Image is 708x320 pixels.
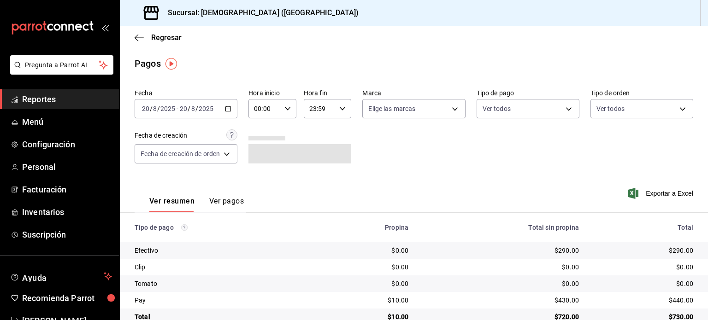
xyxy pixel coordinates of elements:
label: Tipo de orden [590,90,693,96]
button: Ver resumen [149,197,195,212]
label: Hora inicio [248,90,296,96]
label: Marca [362,90,465,96]
img: Tooltip marker [165,58,177,70]
div: navigation tabs [149,197,244,212]
input: -- [142,105,150,112]
div: $0.00 [423,279,579,288]
span: Regresar [151,33,182,42]
div: Total [594,224,693,231]
div: $0.00 [323,246,408,255]
span: Personal [22,161,112,173]
div: Propina [323,224,408,231]
span: Ver todos [596,104,625,113]
span: Elige las marcas [368,104,415,113]
div: Fecha de creación [135,131,187,140]
div: $430.00 [423,296,579,305]
span: - [177,105,178,112]
span: Fecha de creación de orden [141,149,220,158]
span: Pregunta a Parrot AI [25,60,99,70]
span: Ayuda [22,271,100,282]
span: / [157,105,160,112]
input: ---- [160,105,176,112]
span: Facturación [22,183,112,196]
span: / [188,105,190,112]
span: Inventarios [22,206,112,218]
label: Tipo de pago [477,90,579,96]
a: Pregunta a Parrot AI [6,67,113,76]
div: Total sin propina [423,224,579,231]
button: open_drawer_menu [101,24,109,31]
div: $290.00 [594,246,693,255]
div: $290.00 [423,246,579,255]
input: -- [179,105,188,112]
button: Regresar [135,33,182,42]
span: / [150,105,153,112]
span: Ver todos [483,104,511,113]
span: Recomienda Parrot [22,292,112,304]
span: Menú [22,116,112,128]
div: Tipo de pago [135,224,308,231]
button: Pregunta a Parrot AI [10,55,113,75]
div: Pagos [135,57,161,70]
input: -- [153,105,157,112]
div: $0.00 [323,262,408,272]
button: Ver pagos [209,197,244,212]
span: Reportes [22,93,112,105]
div: Tomato [135,279,308,288]
button: Exportar a Excel [630,188,693,199]
div: $0.00 [323,279,408,288]
label: Fecha [135,90,237,96]
input: -- [191,105,195,112]
div: Efectivo [135,246,308,255]
div: $0.00 [423,262,579,272]
div: Clip [135,262,308,272]
span: Suscripción [22,228,112,241]
span: / [195,105,198,112]
h3: Sucursal: [DEMOGRAPHIC_DATA] ([GEOGRAPHIC_DATA]) [160,7,359,18]
svg: Los pagos realizados con Pay y otras terminales son montos brutos. [181,224,188,231]
span: Configuración [22,138,112,151]
div: $10.00 [323,296,408,305]
div: Pay [135,296,308,305]
input: ---- [198,105,214,112]
div: $0.00 [594,262,693,272]
label: Hora fin [304,90,352,96]
div: $0.00 [594,279,693,288]
div: $440.00 [594,296,693,305]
